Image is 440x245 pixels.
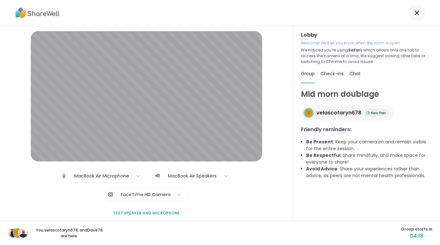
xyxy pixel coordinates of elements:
h3: Lobby [301,31,432,39]
p: Welcome! We’ll let you know when the room is open. [301,40,432,46]
span: | [163,172,165,180]
span: Check-ins [321,70,344,77]
span: New Peer [371,111,386,115]
span: v [307,109,311,117]
b: Safari [348,47,362,53]
b: Avoid Advice [306,166,338,172]
span: Test speaker and microphone [113,210,180,216]
h1: Mid morn doublage [301,88,432,100]
span: Group [301,70,315,77]
span: Group starts in [401,226,432,232]
li: : Keep your camera on and remain visible for the entire session. [306,139,432,152]
img: Dave76 [19,229,28,238]
b: Be Present [306,139,333,145]
button: Test speaker and microphone [110,206,182,220]
img: averyrose212 [8,229,17,238]
img: ShareWell Logo [15,5,59,20]
p: We noticed you’re using , which allows only one tab to access the camera at a time. We suggest cl... [301,47,432,65]
b: Be Respectful [306,152,340,159]
p: You, velascotaryn678 , and Dave76 are here. [33,227,105,239]
h3: Friendly reminders: [301,126,432,133]
li: : Share mindfully, and make space for everyone to share! [306,152,432,166]
div: FaceTime HD Camera [121,191,171,198]
div: MacBook Air Microphone [74,173,129,179]
span: 04:18 [401,232,432,240]
span: | [69,169,71,182]
span: Chat [349,70,361,77]
a: vvelascotaryn678New PeerNew Peer [301,105,394,121]
img: Microphone [61,169,67,182]
img: Camera [108,188,113,201]
span: velascotaryn678 [316,109,361,117]
li: : Share your experiences rather than advice, as peers are not mental health professionals. [306,166,432,179]
span: | [116,188,118,201]
span: v [16,229,20,237]
img: New Peer [366,111,370,114]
